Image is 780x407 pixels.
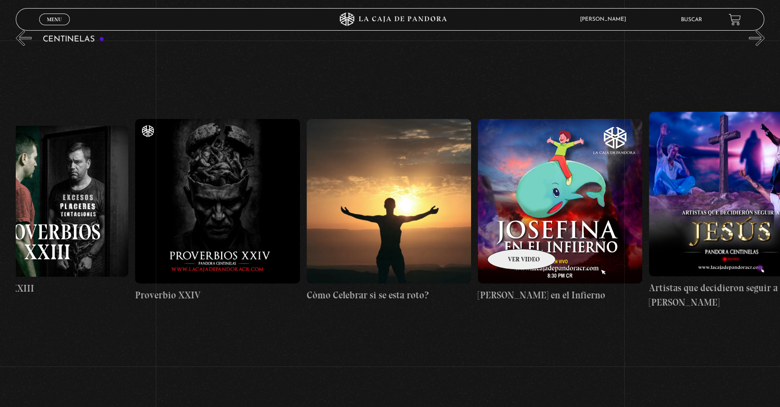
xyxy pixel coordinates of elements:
[478,288,642,302] h4: [PERSON_NAME] en el Infierno
[44,24,65,31] span: Cerrar
[729,14,741,26] a: View your shopping cart
[478,53,642,368] a: [PERSON_NAME] en el Infierno
[749,30,765,46] button: Next
[680,17,702,23] a: Buscar
[307,288,471,302] h4: Cómo Celebrar si se esta roto?
[47,17,62,22] span: Menu
[43,35,104,44] h3: Centinelas
[576,17,635,22] span: [PERSON_NAME]
[16,30,32,46] button: Previous
[307,53,471,368] a: Cómo Celebrar si se esta roto?
[135,288,299,302] h4: Proverbio XXIV
[135,53,299,368] a: Proverbio XXIV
